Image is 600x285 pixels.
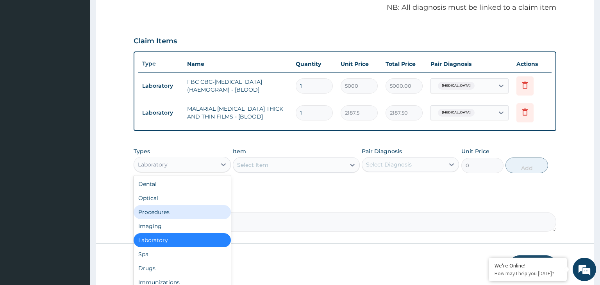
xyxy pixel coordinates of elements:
[438,82,475,90] span: [MEDICAL_DATA]
[138,106,183,120] td: Laboratory
[138,79,183,93] td: Laboratory
[183,74,292,97] td: FBC CBC-[MEDICAL_DATA] (HAEMOGRAM) - [BLOOD]
[41,44,131,54] div: Chat with us now
[509,255,556,276] button: Submit
[134,219,231,233] div: Imaging
[362,147,402,155] label: Pair Diagnosis
[382,56,427,72] th: Total Price
[138,161,168,168] div: Laboratory
[128,4,147,23] div: Minimize live chat window
[505,158,548,173] button: Add
[292,56,337,72] th: Quantity
[14,39,32,58] img: d_794563401_company_1708531726252_794563401
[138,57,183,71] th: Type
[427,56,512,72] th: Pair Diagnosis
[461,147,489,155] label: Unit Price
[495,270,561,277] p: How may I help you today?
[134,177,231,191] div: Dental
[134,205,231,219] div: Procedures
[134,261,231,275] div: Drugs
[134,37,177,46] h3: Claim Items
[134,3,557,13] p: NB: All diagnosis must be linked to a claim item
[438,109,475,117] span: [MEDICAL_DATA]
[183,101,292,124] td: MALARIAL [MEDICAL_DATA] THICK AND THIN FILMS - [BLOOD]
[134,191,231,205] div: Optical
[134,148,150,155] label: Types
[183,56,292,72] th: Name
[512,56,552,72] th: Actions
[134,247,231,261] div: Spa
[134,201,557,208] label: Comment
[134,233,231,247] div: Laboratory
[45,90,108,169] span: We're online!
[4,196,149,224] textarea: Type your message and hit 'Enter'
[495,262,561,269] div: We're Online!
[237,161,268,169] div: Select Item
[337,56,382,72] th: Unit Price
[233,147,246,155] label: Item
[366,161,412,168] div: Select Diagnosis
